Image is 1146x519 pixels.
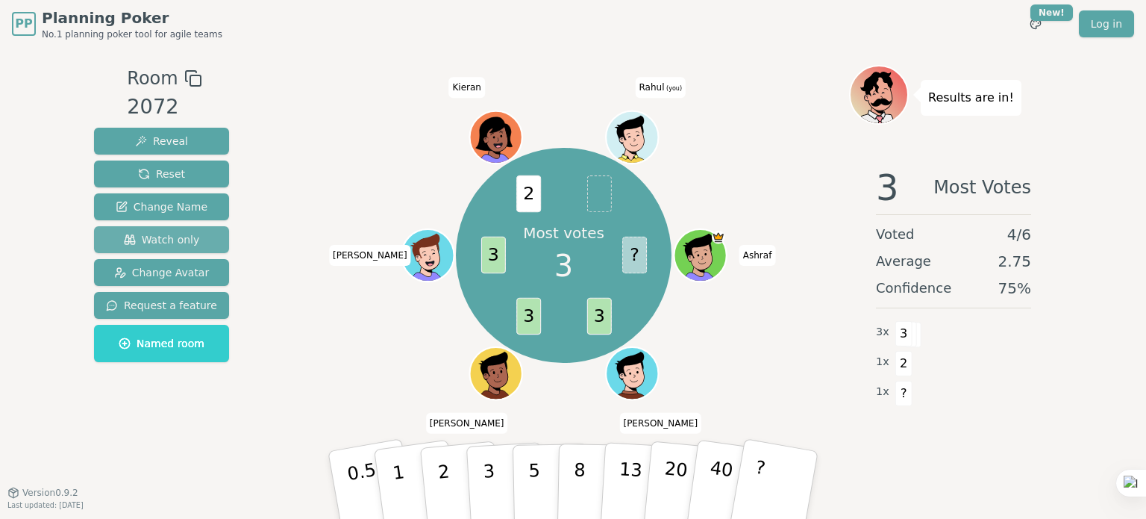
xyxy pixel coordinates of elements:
span: 3 [516,298,541,335]
div: 2072 [127,92,201,122]
span: Most Votes [933,170,1031,205]
span: 75 % [998,278,1031,299]
button: Request a feature [94,292,229,319]
span: 3 [480,237,505,274]
a: PPPlanning PokerNo.1 planning poker tool for agile teams [12,7,222,40]
span: Reset [138,167,185,181]
p: Most votes [523,223,604,243]
span: Voted [876,224,915,245]
span: 2.75 [998,251,1031,272]
span: Click to change your name [636,77,686,98]
span: 3 [586,298,611,335]
a: Log in [1079,10,1134,37]
button: New! [1022,10,1049,37]
span: 2 [895,351,912,376]
span: PP [15,15,32,33]
span: Click to change your name [739,245,776,266]
span: 3 [876,170,899,205]
span: Ashraf is the host [712,231,725,244]
span: 1 x [876,354,889,370]
span: Click to change your name [329,245,411,266]
span: Average [876,251,931,272]
span: Request a feature [106,298,217,313]
button: Named room [94,325,229,362]
span: Click to change your name [426,412,508,433]
button: Click to change your avatar [607,112,657,161]
div: New! [1030,4,1073,21]
span: Last updated: [DATE] [7,501,84,509]
button: Watch only [94,226,229,253]
span: Watch only [124,232,200,247]
span: ? [622,237,647,274]
span: 1 x [876,384,889,400]
span: 3 [895,321,912,346]
span: 2 [516,175,541,213]
button: Change Avatar [94,259,229,286]
span: ? [895,381,912,406]
span: Room [127,65,178,92]
span: Change Name [116,199,207,214]
p: Results are in! [928,87,1014,108]
span: No.1 planning poker tool for agile teams [42,28,222,40]
button: Version0.9.2 [7,487,78,499]
span: Planning Poker [42,7,222,28]
span: Click to change your name [448,77,484,98]
span: 4 / 6 [1007,224,1031,245]
span: Confidence [876,278,951,299]
span: Click to change your name [619,412,701,433]
span: 3 x [876,324,889,341]
button: Reset [94,161,229,187]
span: Reveal [135,134,188,149]
button: Reveal [94,128,229,155]
span: Change Avatar [114,265,210,280]
span: Named room [119,336,204,351]
span: (you) [665,85,683,92]
span: 3 [554,243,573,288]
button: Change Name [94,193,229,220]
span: Version 0.9.2 [22,487,78,499]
